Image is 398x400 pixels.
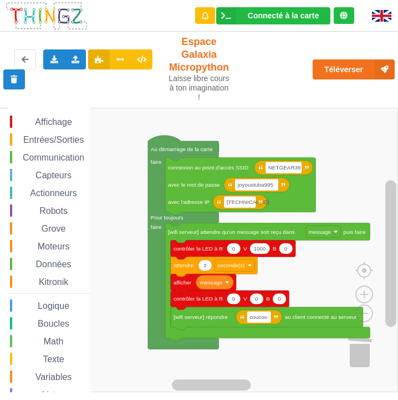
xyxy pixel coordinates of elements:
text: avec le mot de passe [168,182,220,188]
text: V [243,246,247,252]
span: Actionneurs [28,188,79,198]
text: faire [151,158,162,164]
text: Pour toujours [151,214,183,221]
text: 0 [232,296,236,302]
text: contrôler la LED à R [174,246,223,252]
text: B [273,246,277,252]
text: afficher [174,279,192,285]
text: 0 [278,296,281,302]
text: [wifi serveur] attendre qu'un message soit reçu dans [168,228,295,234]
span: Logique [36,301,71,311]
text: 0 [255,296,258,302]
div: Tu es connecté au serveur de création de Thingz [334,7,354,24]
span: Capteurs [34,171,73,180]
div: Espace Galaxia Micropython [169,36,229,102]
span: Math [42,337,65,346]
span: Variables [34,372,74,382]
text: seconde(s) [217,262,244,268]
span: Communication [21,153,86,162]
img: thingz_logo.png [5,1,88,31]
div: Laisse libre cours à ton imagination ! [169,74,229,102]
text: NETGEAR38 [268,164,301,171]
text: [wifi serveur] répondre [174,314,228,320]
span: Grove [40,224,68,233]
text: avec l'adresse IP [168,199,210,205]
text: coucou [249,314,267,320]
img: gb.png [372,10,391,22]
text: puis faire [343,228,366,234]
span: Données [34,259,73,269]
text: attendre [174,262,194,268]
div: Connecté à la carte [248,12,319,19]
text: Au démarrage de la carte [151,146,213,152]
text: [TECHNICAL_ID] [227,199,269,205]
span: Moteurs [36,242,72,251]
span: Entrées/Sorties [22,135,85,144]
text: joyoustuba995 [237,182,274,188]
span: Kitronik [37,277,70,287]
span: Robots [38,206,69,216]
text: connexion au point d'accès SSID [168,164,248,171]
text: 1000 [253,246,266,252]
div: Espace de travail de Blocky [8,108,398,392]
text: B [266,296,270,302]
span: Listes [40,390,67,399]
div: Ta base fonctionne bien ! [216,7,330,24]
text: contrôler la LED à R [174,296,223,302]
span: Texte [41,354,65,364]
span: Boucles [36,319,71,328]
text: 0 [284,246,288,252]
text: 2 [203,262,207,268]
span: Affichage [33,117,73,127]
text: message [200,279,223,285]
text: V [243,296,247,302]
text: message [309,228,331,234]
text: 0 [232,246,236,252]
button: Téléverser [313,59,395,79]
text: faire [151,224,162,230]
text: au client connecté au serveur [285,314,357,320]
